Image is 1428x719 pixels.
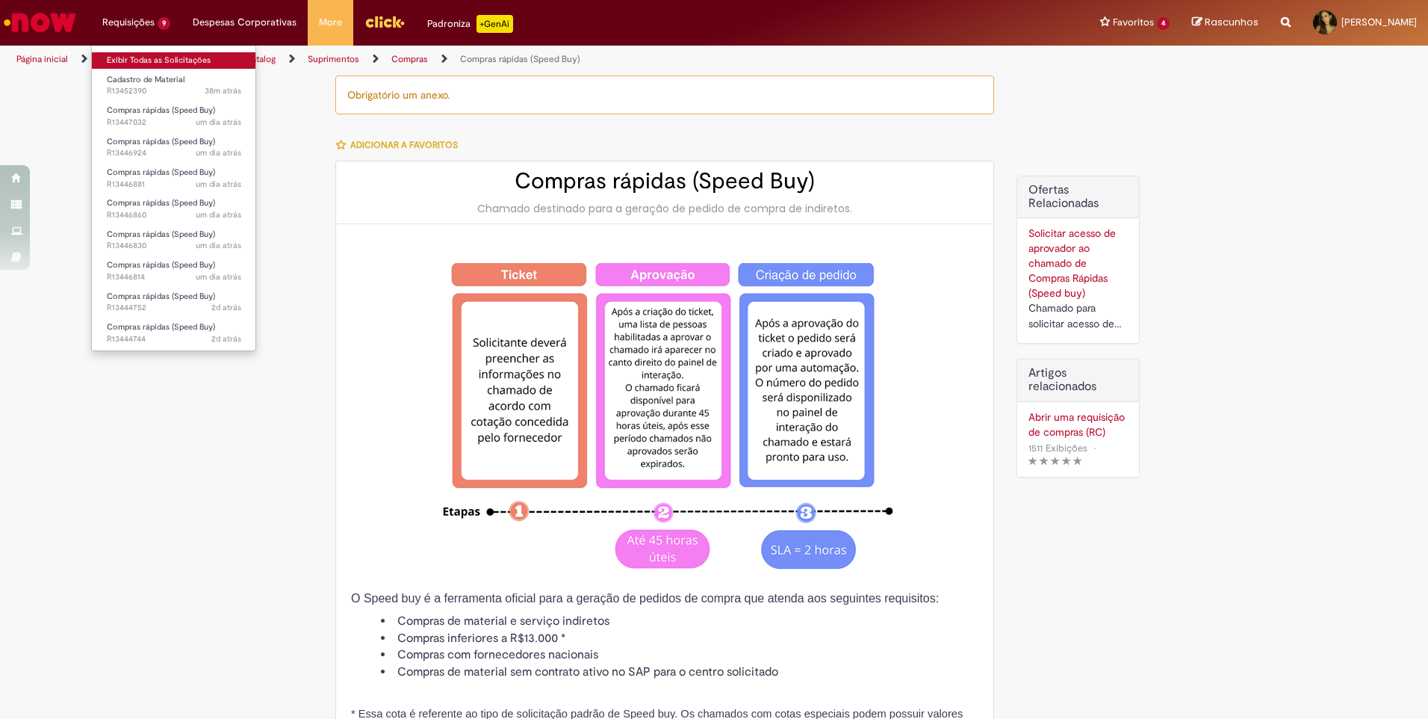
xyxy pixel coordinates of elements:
div: Ofertas Relacionadas [1016,176,1140,344]
a: Suprimentos [308,53,359,65]
span: 1511 Exibições [1028,442,1087,454]
span: um dia atrás [196,179,241,190]
span: Despesas Corporativas [193,15,297,30]
span: Compras rápidas (Speed Buy) [107,197,215,209]
span: Adicionar a Favoritos [350,139,458,151]
a: Aberto R13452390 : Cadastro de Material [92,72,256,99]
a: Rascunhos [1192,16,1258,30]
a: Aberto R13446830 : Compras rápidas (Speed Buy) [92,226,256,254]
span: R13444752 [107,302,241,314]
a: Exibir Todas as Solicitações [92,52,256,69]
span: um dia atrás [196,117,241,128]
span: More [319,15,342,30]
span: Compras rápidas (Speed Buy) [107,321,215,333]
button: Adicionar a Favoritos [335,129,466,161]
span: Compras rápidas (Speed Buy) [107,291,215,302]
li: Compras de material sem contrato ativo no SAP para o centro solicitado [381,664,978,681]
a: Página inicial [16,53,68,65]
div: Padroniza [427,15,513,33]
span: um dia atrás [196,240,241,251]
span: 2d atrás [211,333,241,345]
a: Solicitar acesso de aprovador ao chamado de Compras Rápidas (Speed buy) [1028,226,1116,300]
time: 26/08/2025 09:10:07 [196,179,241,190]
span: 9 [158,17,170,30]
a: Aberto R13446860 : Compras rápidas (Speed Buy) [92,195,256,223]
li: Compras de material e serviço indiretos [381,613,978,630]
time: 26/08/2025 09:17:07 [196,147,241,158]
span: um dia atrás [196,271,241,283]
span: 2d atrás [211,302,241,313]
a: Aberto R13444752 : Compras rápidas (Speed Buy) [92,288,256,316]
span: R13446860 [107,209,241,221]
span: um dia atrás [196,147,241,158]
span: R13446881 [107,179,241,191]
span: Compras rápidas (Speed Buy) [107,136,215,147]
time: 27/08/2025 13:18:29 [205,85,241,96]
h3: Artigos relacionados [1028,367,1128,393]
span: Compras rápidas (Speed Buy) [107,259,215,271]
span: Favoritos [1113,15,1154,30]
time: 26/08/2025 09:06:59 [196,209,241,220]
ul: Requisições [91,45,256,351]
a: Aberto R13446881 : Compras rápidas (Speed Buy) [92,164,256,192]
span: Compras rápidas (Speed Buy) [107,167,215,178]
span: [PERSON_NAME] [1341,16,1417,28]
time: 25/08/2025 14:49:19 [211,333,241,345]
a: Aberto R13447032 : Compras rápidas (Speed Buy) [92,102,256,130]
p: +GenAi [476,15,513,33]
span: Compras rápidas (Speed Buy) [107,105,215,116]
span: • [1090,438,1099,458]
li: Compras inferiores a R$13.000 * [381,630,978,647]
span: um dia atrás [196,209,241,220]
span: R13446830 [107,240,241,252]
div: Obrigatório um anexo. [335,75,994,114]
li: Compras com fornecedores nacionais [381,647,978,664]
span: R13446924 [107,147,241,159]
h2: Compras rápidas (Speed Buy) [351,169,978,194]
div: Chamado destinado para a geração de pedido de compra de indiretos. [351,201,978,216]
time: 25/08/2025 14:51:00 [211,302,241,313]
img: click_logo_yellow_360x200.png [364,10,405,33]
span: R13447032 [107,117,241,129]
span: 38m atrás [205,85,241,96]
span: 4 [1157,17,1170,30]
h2: Ofertas Relacionadas [1028,184,1128,210]
span: Cadastro de Material [107,74,184,85]
a: Compras [391,53,428,65]
span: Compras rápidas (Speed Buy) [107,229,215,240]
ul: Trilhas de página [11,46,941,73]
time: 26/08/2025 09:35:50 [196,117,241,128]
a: Aberto R13444744 : Compras rápidas (Speed Buy) [92,319,256,347]
a: Compras rápidas (Speed Buy) [460,53,580,65]
span: R13446814 [107,271,241,283]
img: ServiceNow [1,7,78,37]
a: Abrir uma requisição de compras (RC) [1028,410,1128,439]
time: 26/08/2025 08:59:32 [196,271,241,283]
a: Aberto R13446814 : Compras rápidas (Speed Buy) [92,257,256,285]
div: Chamado para solicitar acesso de aprovador ao ticket de Speed buy [1028,300,1128,332]
span: Rascunhos [1205,15,1258,29]
span: R13444744 [107,333,241,345]
time: 26/08/2025 09:03:28 [196,240,241,251]
span: R13452390 [107,85,241,97]
span: O Speed buy é a ferramenta oficial para a geração de pedidos de compra que atenda aos seguintes r... [351,592,939,605]
a: Aberto R13446924 : Compras rápidas (Speed Buy) [92,134,256,161]
span: Requisições [102,15,155,30]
